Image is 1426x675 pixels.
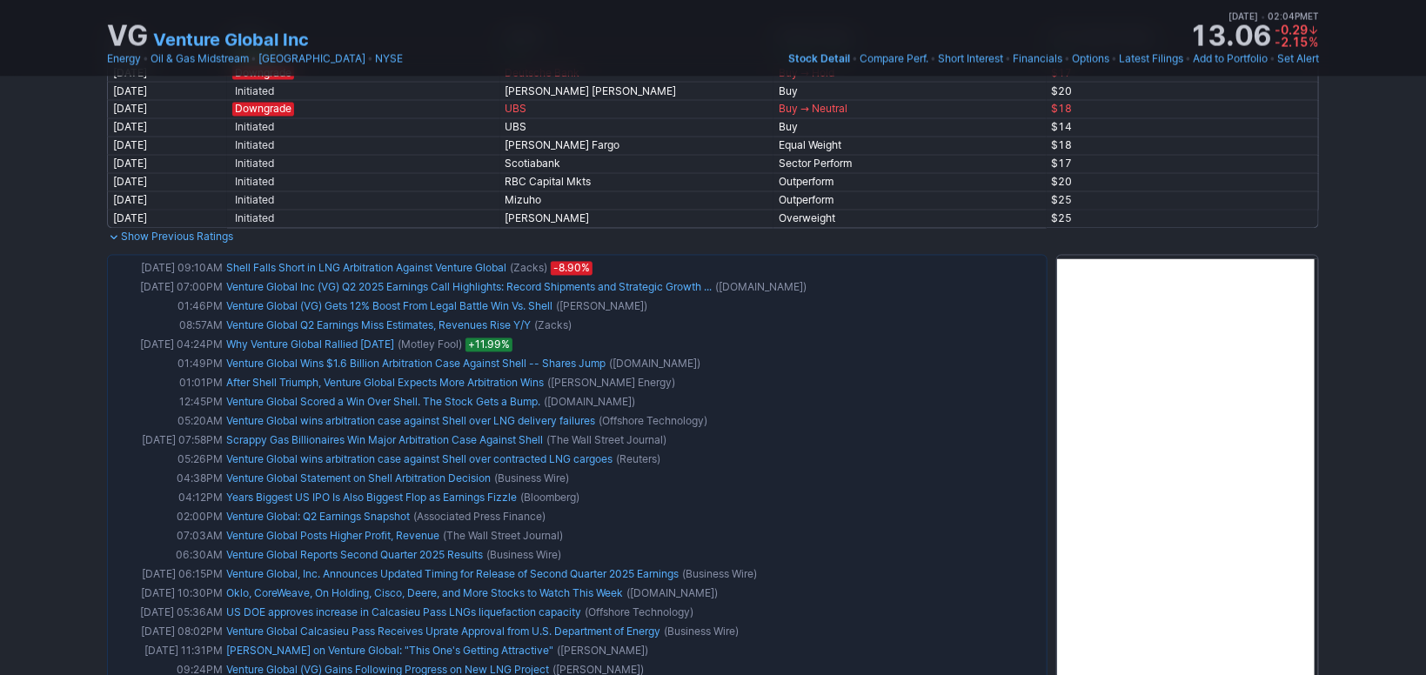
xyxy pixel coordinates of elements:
a: [PERSON_NAME] on Venture Global: "This One's Getting Attractive" [226,645,553,658]
h1: VG [107,23,148,50]
span: (Zacks) [510,260,547,277]
span: Initiated [232,157,277,171]
span: (Business Wire) [664,624,739,641]
td: Scotiabank [500,155,774,173]
a: Venture Global: Q2 Earnings Snapshot [226,511,410,524]
td: [DATE] 08:02PM [111,623,224,642]
td: [DATE] [107,118,227,137]
a: Compare Perf. [860,50,928,68]
td: UBS [500,100,774,118]
td: [DATE] [107,210,227,229]
td: [DATE] [107,155,227,173]
td: Equal Weight [773,137,1047,155]
span: Downgrade [232,66,294,80]
td: 02:00PM [111,508,224,527]
a: Why Venture Global Rallied [DATE] [226,338,394,351]
td: [DATE] 07:00PM [111,278,224,297]
span: [DATE] 02:04PM ET [1229,9,1319,24]
td: 07:03AM [111,527,224,546]
span: (The Wall Street Journal) [443,528,563,545]
td: 04:38PM [111,470,224,489]
td: [PERSON_NAME] Fargo [500,137,774,155]
td: [DATE] 06:15PM [111,565,224,585]
a: Venture Global Inc (VG) Q2 2025 Earnings Call Highlights: Record Shipments and Strategic Growth ... [226,281,712,294]
a: Short Interest [938,50,1003,68]
td: [DATE] [107,191,227,210]
td: Overweight [773,210,1047,229]
span: (Offshore Technology) [585,605,693,622]
span: • [930,50,936,68]
a: Venture Global Inc [153,28,309,52]
a: Venture Global, Inc. Announces Updated Timing for Release of Second Quarter 2025 Earnings [226,568,679,581]
span: Compare Perf. [860,52,928,65]
span: • [1185,50,1191,68]
img: nic2x2.gif [107,246,703,255]
a: Venture Global Posts Higher Profit, Revenue [226,530,439,543]
td: [DATE] [107,173,227,191]
td: Buy [773,82,1047,100]
a: NYSE [375,50,403,68]
td: Buy [773,118,1047,137]
a: Venture Global wins arbitration case against Shell over LNG delivery failures [226,415,595,428]
span: -8.90% [551,262,592,276]
span: Initiated [232,121,277,135]
td: 05:26PM [111,451,224,470]
td: 01:46PM [111,297,224,317]
span: Latest Filings [1119,52,1183,65]
span: Initiated [232,176,277,190]
a: [GEOGRAPHIC_DATA] [258,50,365,68]
a: Venture Global wins arbitration case against Shell over contracted LNG cargoes [226,453,613,466]
span: Downgrade [232,103,294,117]
span: • [251,50,257,68]
td: 12:45PM [111,393,224,412]
span: (Bloomberg) [520,490,579,507]
span: Stock Detail [788,52,850,65]
td: RBC Capital Mkts [500,173,774,191]
a: Venture Global Scored a Win Over Shell. The Stock Gets a Bump. [226,396,540,409]
a: Venture Global Wins $1.6 Billion Arbitration Case Against Shell -- Shares Jump [226,358,606,371]
span: Initiated [232,212,277,226]
a: Oil & Gas Midstream [151,50,249,68]
span: • [1261,11,1265,22]
span: • [367,50,373,68]
span: % [1309,35,1319,50]
td: [PERSON_NAME] [PERSON_NAME] [500,82,774,100]
td: UBS [500,118,774,137]
a: Set Alert [1277,50,1319,68]
span: Initiated [232,139,277,153]
span: -2.15 [1275,35,1308,50]
td: $14 [1047,118,1319,137]
span: (Zacks) [534,317,572,335]
td: [PERSON_NAME] [500,210,774,229]
span: ([DOMAIN_NAME]) [715,279,807,297]
td: [DATE] [107,137,227,155]
span: (Business Wire) [682,566,757,584]
a: Energy [107,50,141,68]
a: Financials [1013,50,1062,68]
a: Options [1072,50,1109,68]
a: US DOE approves increase in Calcasieu Pass LNGs liquefaction capacity [226,606,581,619]
td: Mizuho [500,191,774,210]
span: • [1064,50,1070,68]
td: $25 [1047,191,1319,210]
span: ([PERSON_NAME]) [557,643,648,660]
span: +11.99% [465,338,512,352]
span: Initiated [232,84,277,98]
span: (Associated Press Finance) [413,509,546,526]
a: Stock Detail [788,50,850,68]
td: Buy → Neutral [773,100,1047,118]
td: 01:49PM [111,355,224,374]
a: Latest Filings [1119,50,1183,68]
td: Sector Perform [773,155,1047,173]
td: [DATE] 04:24PM [111,336,224,355]
td: [DATE] 10:30PM [111,585,224,604]
span: ([PERSON_NAME]) [556,298,647,316]
a: Show Previous Ratings [107,231,233,244]
strong: 13.06 [1190,23,1271,50]
span: ([DOMAIN_NAME]) [626,585,718,603]
a: Venture Global Calcasieu Pass Receives Uprate Approval from U.S. Department of Energy [226,625,660,638]
td: 08:57AM [111,317,224,336]
a: Venture Global Reports Second Quarter 2025 Results [226,549,483,562]
span: (Motley Fool) [398,337,462,354]
td: Outperform [773,191,1047,210]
